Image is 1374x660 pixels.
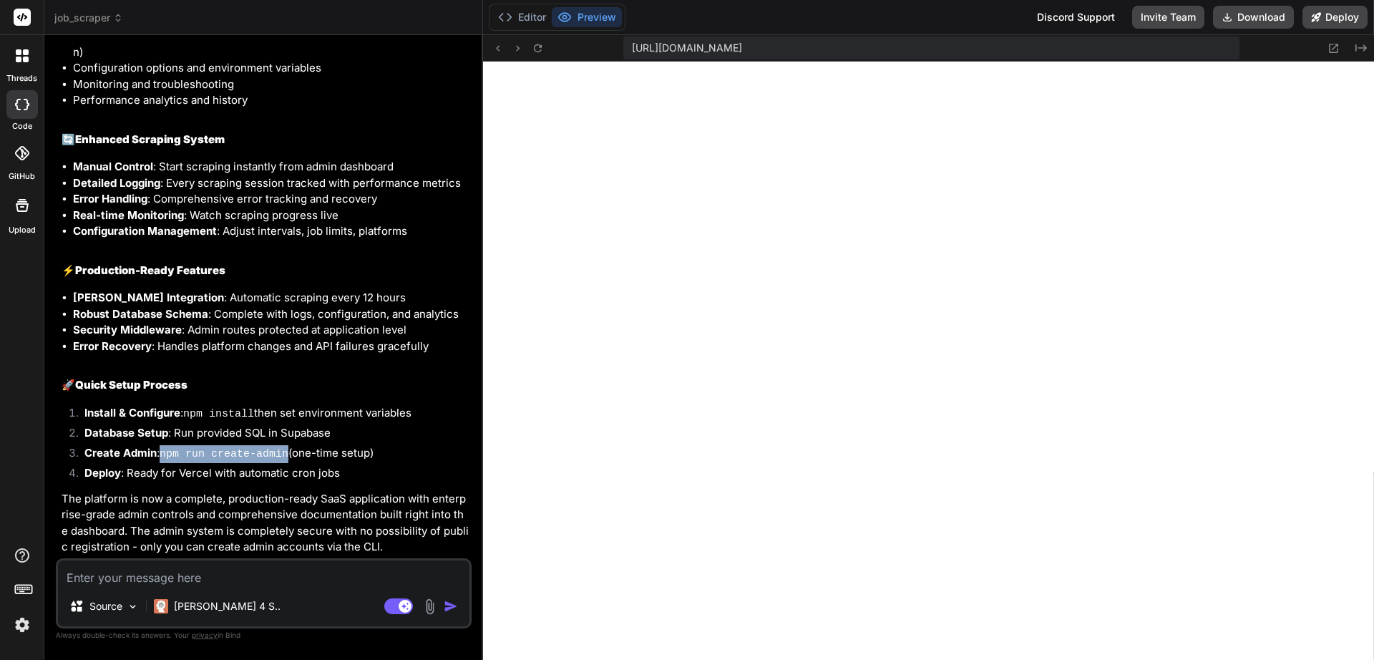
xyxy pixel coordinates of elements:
button: Invite Team [1132,6,1204,29]
p: Always double-check its answers. Your in Bind [56,629,472,642]
code: npm run create-admin [160,448,288,460]
p: [PERSON_NAME] 4 S.. [174,599,281,613]
strong: Error Handling [73,192,147,205]
h2: 🚀 [62,377,469,394]
strong: [PERSON_NAME] Integration [73,291,224,304]
iframe: Preview [483,62,1374,660]
li: : Every scraping session tracked with performance metrics [73,175,469,192]
li: : Admin routes protected at application level [73,322,469,339]
img: Pick Models [127,601,139,613]
label: threads [6,72,37,84]
img: attachment [422,598,438,615]
li: : Adjust intervals, job limits, platforms [73,223,469,240]
h2: ⚡ [62,263,469,279]
p: Source [89,599,122,613]
li: Performance analytics and history [73,92,469,109]
label: Upload [9,224,36,236]
strong: Enhanced Scraping System [75,132,225,146]
strong: Production-Ready Features [75,263,225,277]
li: Configuration options and environment variables [73,60,469,77]
span: [URL][DOMAIN_NAME] [632,41,742,55]
button: Deploy [1302,6,1368,29]
label: GitHub [9,170,35,183]
strong: Detailed Logging [73,176,160,190]
li: : Run provided SQL in Supabase [73,425,469,445]
strong: Configuration Management [73,224,217,238]
button: Download [1213,6,1294,29]
span: job_scraper [54,11,123,25]
strong: Error Recovery [73,339,152,353]
strong: Database Setup [84,426,168,440]
strong: Robust Database Schema [73,307,208,321]
p: The platform is now a complete, production-ready SaaS application with enterprise-grade admin con... [62,491,469,555]
li: : (one-time setup) [73,445,469,465]
li: : Ready for Vercel with automatic cron jobs [73,465,469,485]
strong: Real-time Monitoring [73,208,184,222]
li: : Watch scraping progress live [73,208,469,224]
li: Monitoring and troubleshooting [73,77,469,93]
strong: Install & Configure [84,406,180,419]
div: Discord Support [1028,6,1124,29]
li: : Comprehensive error tracking and recovery [73,191,469,208]
strong: Create Admin [84,446,157,460]
li: : Complete with logs, configuration, and analytics [73,306,469,323]
li: : Automatic scraping every 12 hours [73,290,469,306]
span: privacy [192,631,218,639]
button: Editor [492,7,552,27]
li: : then set environment variables [73,405,469,425]
code: npm install [183,408,254,420]
img: icon [444,599,458,613]
strong: Security Middleware [73,323,182,336]
button: Preview [552,7,622,27]
label: code [12,120,32,132]
img: Claude 4 Sonnet [154,599,168,613]
li: : Handles platform changes and API failures gracefully [73,339,469,355]
li: : Start scraping instantly from admin dashboard [73,159,469,175]
img: settings [10,613,34,637]
strong: Manual Control [73,160,153,173]
h2: 🔄 [62,132,469,148]
strong: Quick Setup Process [75,378,187,392]
strong: Deploy [84,466,121,480]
